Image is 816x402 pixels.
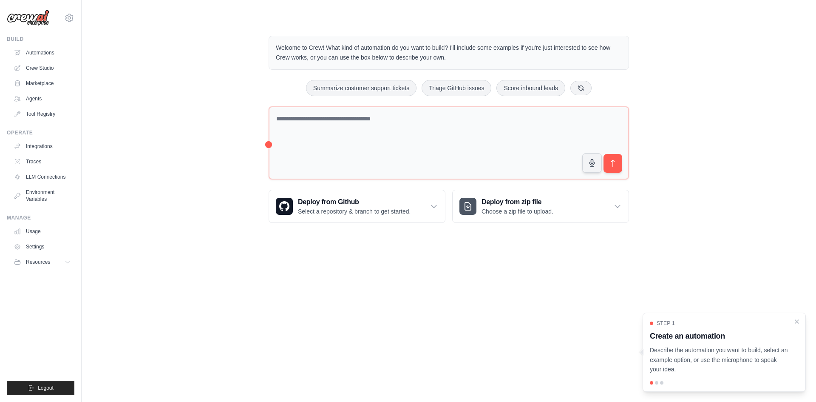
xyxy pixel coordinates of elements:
[496,80,565,96] button: Score inbound leads
[10,240,74,254] a: Settings
[10,170,74,184] a: LLM Connections
[657,320,675,327] span: Step 1
[10,61,74,75] a: Crew Studio
[10,185,74,206] a: Environment Variables
[650,345,788,374] p: Describe the automation you want to build, select an example option, or use the microphone to spe...
[7,214,74,221] div: Manage
[7,10,49,26] img: Logo
[7,36,74,43] div: Build
[7,381,74,395] button: Logout
[10,92,74,105] a: Agents
[10,107,74,121] a: Tool Registry
[276,43,622,63] p: Welcome to Crew! What kind of automation do you want to build? I'll include some examples if you'...
[298,207,411,216] p: Select a repository & branch to get started.
[10,140,74,153] a: Integrations
[10,225,74,238] a: Usage
[10,46,74,60] a: Automations
[306,80,416,96] button: Summarize customer support tickets
[650,330,788,342] h3: Create an automation
[422,80,491,96] button: Triage GitHub issues
[298,197,411,207] h3: Deploy from Github
[38,385,54,391] span: Logout
[10,255,74,269] button: Resources
[7,129,74,136] div: Operate
[482,197,553,207] h3: Deploy from zip file
[10,77,74,90] a: Marketplace
[10,155,74,168] a: Traces
[26,259,50,265] span: Resources
[793,318,800,325] button: Close walkthrough
[482,207,553,216] p: Choose a zip file to upload.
